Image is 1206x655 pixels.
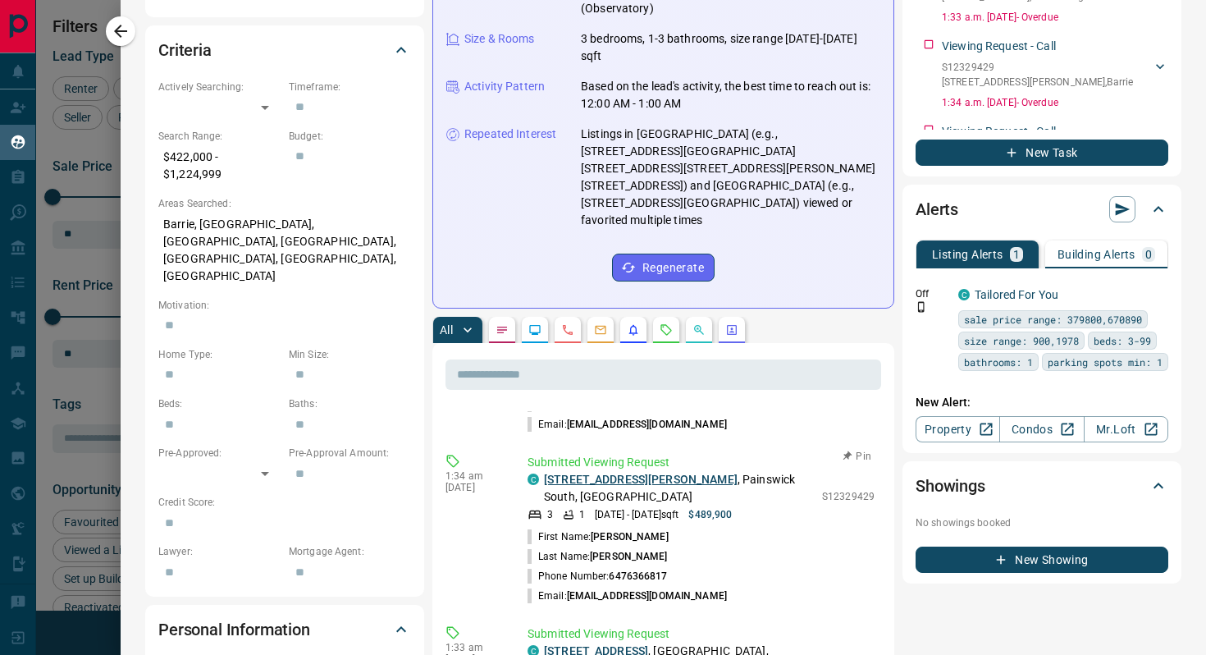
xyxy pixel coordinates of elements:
[942,60,1133,75] p: S12329429
[692,323,706,337] svg: Opportunities
[591,531,668,543] span: [PERSON_NAME]
[916,394,1168,411] p: New Alert:
[567,590,727,602] span: [EMAIL_ADDRESS][DOMAIN_NAME]
[627,323,640,337] svg: Listing Alerts
[445,482,503,493] p: [DATE]
[289,446,411,460] p: Pre-Approval Amount:
[445,470,503,482] p: 1:34 am
[158,129,281,144] p: Search Range:
[567,419,727,430] span: [EMAIL_ADDRESS][DOMAIN_NAME]
[581,30,880,65] p: 3 bedrooms, 1-3 bathrooms, size range [DATE]-[DATE] sqft
[528,589,727,603] p: Email:
[289,396,411,411] p: Baths:
[916,416,1000,442] a: Property
[942,38,1056,55] p: Viewing Request - Call
[528,454,875,471] p: Submitted Viewing Request
[581,126,880,229] p: Listings in [GEOGRAPHIC_DATA] (e.g., [STREET_ADDRESS][GEOGRAPHIC_DATA][STREET_ADDRESS][STREET_ADD...
[916,196,958,222] h2: Alerts
[289,80,411,94] p: Timeframe:
[528,569,668,584] p: Phone Number:
[964,354,1033,370] span: bathrooms: 1
[528,625,875,643] p: Submitted Viewing Request
[289,347,411,362] p: Min Size:
[289,129,411,144] p: Budget:
[440,324,453,336] p: All
[964,311,1142,327] span: sale price range: 379800,670890
[1058,249,1135,260] p: Building Alerts
[916,466,1168,506] div: Showings
[612,254,715,282] button: Regenerate
[1084,416,1168,442] a: Mr.Loft
[590,551,667,562] span: [PERSON_NAME]
[964,332,1079,349] span: size range: 900,1978
[528,417,727,432] p: Email:
[916,301,927,313] svg: Push Notification Only
[916,473,985,499] h2: Showings
[725,323,738,337] svg: Agent Actions
[289,544,411,559] p: Mortgage Agent:
[496,323,509,337] svg: Notes
[581,78,880,112] p: Based on the lead's activity, the best time to reach out is: 12:00 AM - 1:00 AM
[932,249,1003,260] p: Listing Alerts
[916,515,1168,530] p: No showings booked
[688,507,732,522] p: $489,900
[528,474,539,485] div: condos.ca
[958,289,970,300] div: condos.ca
[916,140,1168,166] button: New Task
[916,190,1168,229] div: Alerts
[158,37,212,63] h2: Criteria
[975,288,1058,301] a: Tailored For You
[158,610,411,649] div: Personal Information
[544,471,814,506] p: , Painswick South, [GEOGRAPHIC_DATA]
[999,416,1084,442] a: Condos
[158,616,310,643] h2: Personal Information
[561,323,574,337] svg: Calls
[528,323,541,337] svg: Lead Browsing Activity
[942,57,1168,93] div: S12329429[STREET_ADDRESS][PERSON_NAME],Barrie
[158,544,281,559] p: Lawyer:
[942,10,1168,25] p: 1:33 a.m. [DATE] - Overdue
[158,347,281,362] p: Home Type:
[528,529,669,544] p: First Name:
[445,642,503,653] p: 1:33 am
[158,196,411,211] p: Areas Searched:
[942,95,1168,110] p: 1:34 a.m. [DATE] - Overdue
[942,75,1133,89] p: [STREET_ADDRESS][PERSON_NAME] , Barrie
[916,286,948,301] p: Off
[660,323,673,337] svg: Requests
[464,126,556,143] p: Repeated Interest
[547,507,553,522] p: 3
[158,298,411,313] p: Motivation:
[594,323,607,337] svg: Emails
[158,144,281,188] p: $422,000 - $1,224,999
[158,495,411,510] p: Credit Score:
[916,547,1168,573] button: New Showing
[942,123,1056,140] p: Viewing Request - Call
[1013,249,1020,260] p: 1
[1048,354,1163,370] span: parking spots min: 1
[158,80,281,94] p: Actively Searching:
[158,396,281,411] p: Beds:
[464,30,535,48] p: Size & Rooms
[464,78,545,95] p: Activity Pattern
[609,570,667,582] span: 6476366817
[1094,332,1151,349] span: beds: 3-99
[158,211,411,290] p: Barrie, [GEOGRAPHIC_DATA], [GEOGRAPHIC_DATA], [GEOGRAPHIC_DATA], [GEOGRAPHIC_DATA], [GEOGRAPHIC_D...
[595,507,678,522] p: [DATE] - [DATE] sqft
[158,30,411,70] div: Criteria
[158,446,281,460] p: Pre-Approved:
[834,449,881,464] button: Pin
[544,473,738,486] a: [STREET_ADDRESS][PERSON_NAME]
[822,489,875,504] p: S12329429
[528,549,668,564] p: Last Name:
[579,507,585,522] p: 1
[1145,249,1152,260] p: 0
